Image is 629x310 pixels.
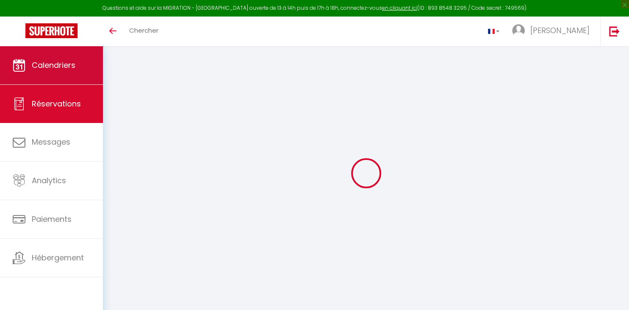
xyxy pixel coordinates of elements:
span: [PERSON_NAME] [530,25,590,36]
span: Hébergement [32,252,84,263]
span: Analytics [32,175,66,186]
span: Messages [32,137,70,147]
a: Chercher [123,17,165,46]
span: Réservations [32,98,81,109]
a: en cliquant ici [382,4,417,11]
a: ... [PERSON_NAME] [506,17,600,46]
img: logout [609,26,620,36]
span: Paiements [32,214,72,224]
img: ... [512,24,525,37]
img: Super Booking [25,23,78,38]
span: Calendriers [32,60,75,70]
span: Chercher [129,26,158,35]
